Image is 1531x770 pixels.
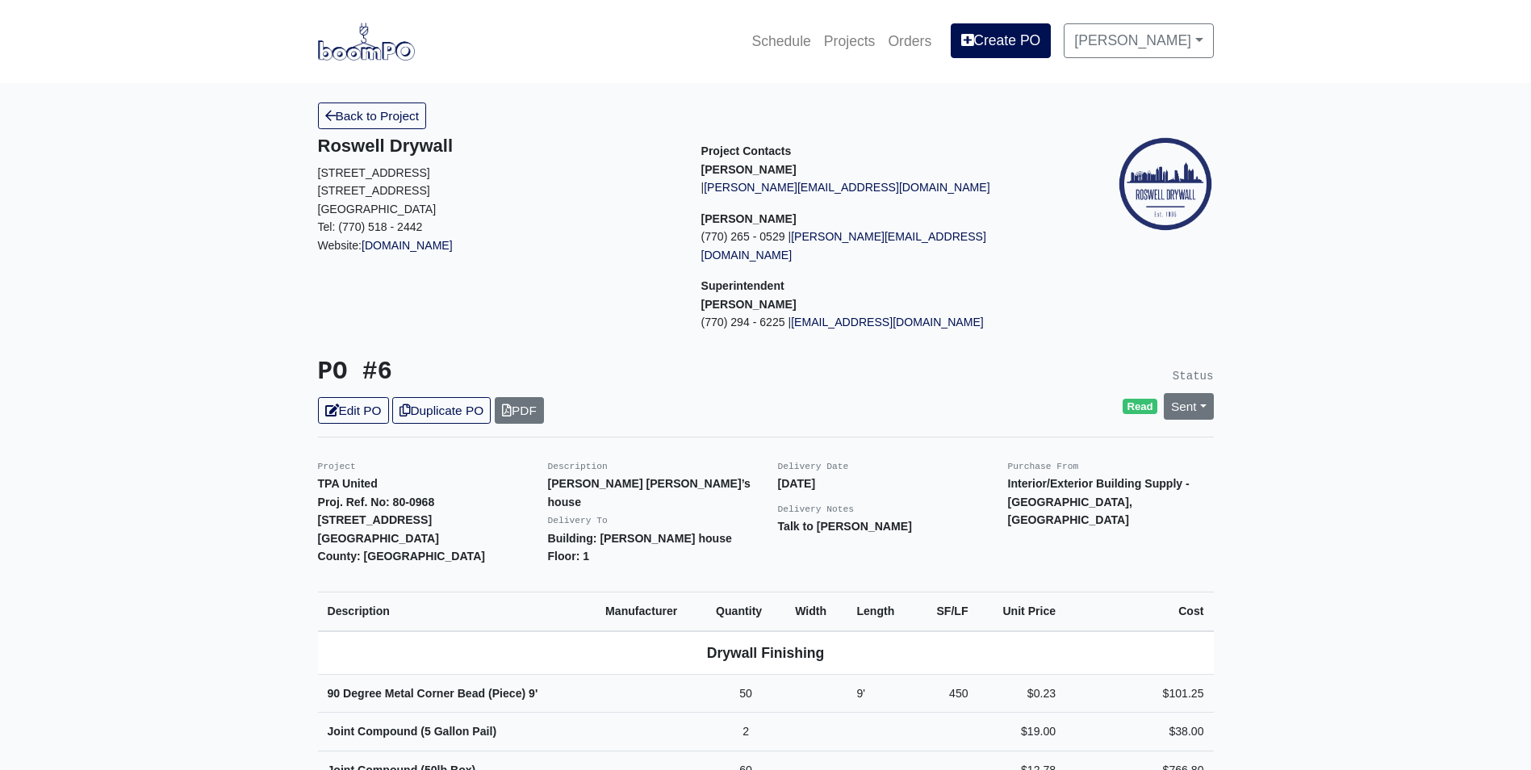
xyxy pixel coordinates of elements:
p: (770) 294 - 6225 | [701,313,1060,332]
a: PDF [495,397,544,424]
strong: [DATE] [778,477,816,490]
td: $101.25 [1065,674,1213,713]
a: Create PO [951,23,1051,57]
a: [PERSON_NAME][EMAIL_ADDRESS][DOMAIN_NAME] [701,230,986,262]
strong: [PERSON_NAME] [701,212,797,225]
p: [STREET_ADDRESS] [318,182,677,200]
small: Description [548,462,608,471]
a: Duplicate PO [392,397,491,424]
th: Width [785,592,847,630]
a: [EMAIL_ADDRESS][DOMAIN_NAME] [791,316,984,329]
div: Website: [318,136,677,254]
a: [DOMAIN_NAME] [362,239,453,252]
strong: [PERSON_NAME] [701,163,797,176]
h5: Roswell Drywall [318,136,677,157]
th: Manufacturer [596,592,706,630]
span: Superintendent [701,279,784,292]
strong: County: [GEOGRAPHIC_DATA] [318,550,486,563]
td: $38.00 [1065,713,1213,751]
small: Project [318,462,356,471]
p: Tel: (770) 518 - 2442 [318,218,677,236]
a: [PERSON_NAME] [1064,23,1213,57]
span: Read [1123,399,1157,415]
p: | [701,178,1060,197]
a: Edit PO [318,397,389,424]
td: 450 [916,674,977,713]
small: Delivery Date [778,462,849,471]
th: Description [318,592,596,630]
th: SF/LF [916,592,977,630]
h3: PO #6 [318,358,754,387]
td: $0.23 [978,674,1066,713]
th: Unit Price [978,592,1066,630]
span: Project Contacts [701,144,792,157]
strong: TPA United [318,477,378,490]
a: Back to Project [318,103,427,129]
strong: [PERSON_NAME] [PERSON_NAME]’s house [548,477,751,508]
strong: 90 Degree Metal Corner Bead (Piece) [328,687,538,700]
a: Projects [818,23,882,59]
a: Sent [1164,393,1214,420]
strong: Joint Compound (5 Gallon Pail) [328,725,497,738]
a: Schedule [745,23,817,59]
strong: [PERSON_NAME] [701,298,797,311]
strong: [STREET_ADDRESS] [318,513,433,526]
td: $19.00 [978,713,1066,751]
small: Purchase From [1008,462,1079,471]
b: Drywall Finishing [707,645,825,661]
th: Cost [1065,592,1213,630]
span: 9' [856,687,865,700]
strong: Floor: 1 [548,550,590,563]
p: [STREET_ADDRESS] [318,164,677,182]
strong: Proj. Ref. No: 80-0968 [318,496,435,508]
p: Interior/Exterior Building Supply - [GEOGRAPHIC_DATA], [GEOGRAPHIC_DATA] [1008,475,1214,529]
a: Orders [881,23,938,59]
strong: Building: [PERSON_NAME] house [548,532,732,545]
p: (770) 265 - 0529 | [701,228,1060,264]
img: boomPO [318,23,415,60]
p: [GEOGRAPHIC_DATA] [318,200,677,219]
small: Status [1173,370,1214,383]
small: Delivery Notes [778,504,855,514]
small: Delivery To [548,516,608,525]
a: [PERSON_NAME][EMAIL_ADDRESS][DOMAIN_NAME] [704,181,989,194]
th: Quantity [706,592,785,630]
strong: Talk to [PERSON_NAME] [778,520,912,533]
td: 50 [706,674,785,713]
span: 9' [529,687,538,700]
strong: [GEOGRAPHIC_DATA] [318,532,439,545]
th: Length [847,592,916,630]
td: 2 [706,713,785,751]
